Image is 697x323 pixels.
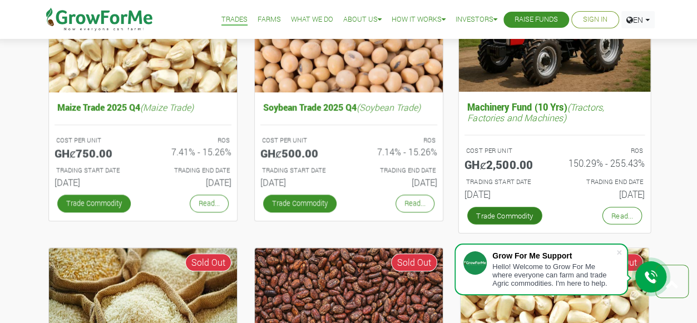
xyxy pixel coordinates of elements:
[260,177,340,187] h6: [DATE]
[467,101,604,123] i: (Tractors, Factories and Machines)
[359,166,436,175] p: Estimated Trading End Date
[602,207,641,225] a: Read...
[467,207,542,225] a: Trade Commodity
[190,195,229,212] a: Read...
[56,166,133,175] p: Estimated Trading Start Date
[260,99,437,192] a: Soybean Trade 2025 Q4(Soybean Trade) COST PER UNIT GHȼ500.00 ROS 7.14% - 15.26% TRADING START DAT...
[151,146,231,157] h6: 7.41% - 15.26%
[392,14,446,26] a: How it Works
[466,177,544,187] p: Estimated Trading Start Date
[57,195,131,212] a: Trade Commodity
[55,99,231,115] h5: Maize Trade 2025 Q4
[260,99,437,115] h5: Soybean Trade 2025 Q4
[396,195,434,212] a: Read...
[153,136,230,145] p: ROS
[263,195,337,212] a: Trade Commodity
[391,254,437,271] span: Sold Out
[492,251,616,260] div: Grow For Me Support
[464,98,644,204] a: Machinery Fund (10 Yrs)(Tractors, Factories and Machines) COST PER UNIT GHȼ2,500.00 ROS 150.29% -...
[464,157,546,171] h5: GHȼ2,500.00
[565,177,643,187] p: Estimated Trading End Date
[260,146,340,160] h5: GHȼ500.00
[357,177,437,187] h6: [DATE]
[262,166,339,175] p: Estimated Trading Start Date
[515,14,558,26] a: Raise Funds
[221,14,248,26] a: Trades
[456,14,497,26] a: Investors
[258,14,281,26] a: Farms
[55,99,231,192] a: Maize Trade 2025 Q4(Maize Trade) COST PER UNIT GHȼ750.00 ROS 7.41% - 15.26% TRADING START DATE [D...
[492,262,616,287] div: Hello! Welcome to Grow For Me where everyone can farm and trade Agric commodities. I'm here to help.
[466,146,544,156] p: COST PER UNIT
[621,11,655,28] a: EN
[262,136,339,145] p: COST PER UNIT
[55,177,135,187] h6: [DATE]
[565,146,643,156] p: ROS
[185,254,231,271] span: Sold Out
[151,177,231,187] h6: [DATE]
[357,146,437,157] h6: 7.14% - 15.26%
[357,101,421,113] i: (Soybean Trade)
[153,166,230,175] p: Estimated Trading End Date
[583,14,607,26] a: Sign In
[464,98,644,126] h5: Machinery Fund (10 Yrs)
[55,146,135,160] h5: GHȼ750.00
[464,188,546,200] h6: [DATE]
[291,14,333,26] a: What We Do
[343,14,382,26] a: About Us
[563,188,645,200] h6: [DATE]
[359,136,436,145] p: ROS
[140,101,194,113] i: (Maize Trade)
[56,136,133,145] p: COST PER UNIT
[563,157,645,168] h6: 150.29% - 255.43%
